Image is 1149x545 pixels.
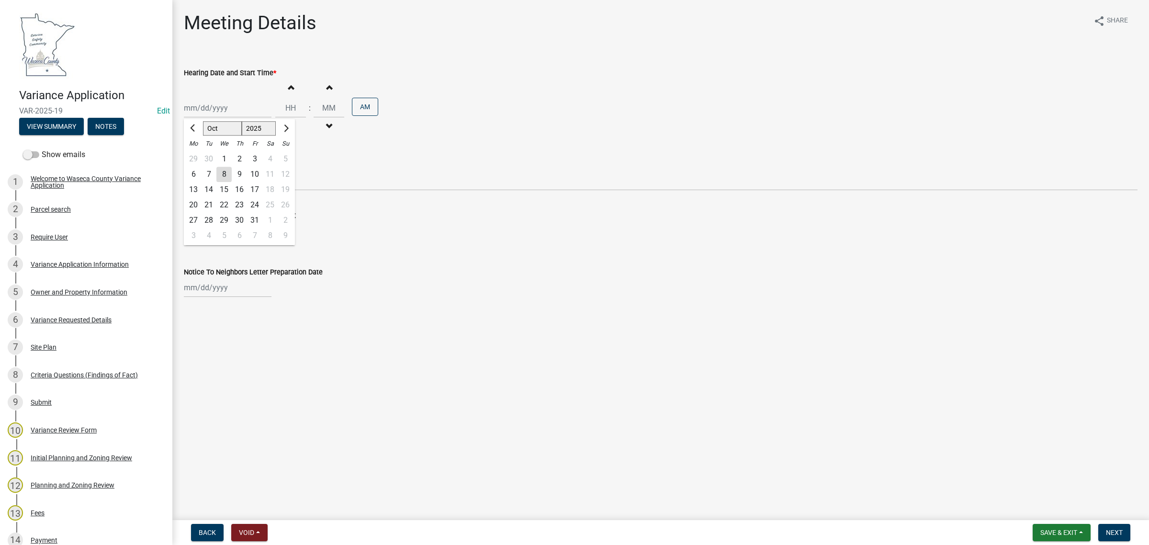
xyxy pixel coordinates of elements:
[8,367,23,383] div: 8
[191,524,224,541] button: Back
[31,482,114,488] div: Planning and Zoning Review
[201,136,216,151] div: Tu
[280,121,291,136] button: Next month
[157,106,170,115] a: Edit
[216,213,232,228] div: 29
[278,136,293,151] div: Su
[247,136,262,151] div: Fr
[247,213,262,228] div: Friday, October 31, 2025
[201,197,216,213] div: Tuesday, October 21, 2025
[216,182,232,197] div: 15
[203,121,242,136] select: Select month
[262,136,278,151] div: Sa
[201,151,216,167] div: 30
[242,121,276,136] select: Select year
[8,395,23,410] div: 9
[8,202,23,217] div: 2
[31,175,157,189] div: Welcome to Waseca County Variance Application
[247,213,262,228] div: 31
[186,228,201,243] div: Monday, November 3, 2025
[247,228,262,243] div: Friday, November 7, 2025
[31,537,57,544] div: Payment
[232,213,247,228] div: Thursday, October 30, 2025
[232,228,247,243] div: Thursday, November 6, 2025
[314,98,344,118] input: Minutes
[216,182,232,197] div: Wednesday, October 15, 2025
[1086,11,1136,30] button: shareShare
[275,98,306,118] input: Hours
[31,454,132,461] div: Initial Planning and Zoning Review
[8,422,23,438] div: 10
[31,261,129,268] div: Variance Application Information
[19,118,84,135] button: View Summary
[201,167,216,182] div: 7
[186,167,201,182] div: 6
[186,151,201,167] div: Monday, September 29, 2025
[186,213,201,228] div: 27
[19,106,153,115] span: VAR-2025-19
[184,70,276,77] label: Hearing Date and Start Time
[201,167,216,182] div: Tuesday, October 7, 2025
[8,477,23,493] div: 12
[1040,529,1077,536] span: Save & Exit
[88,123,124,131] wm-modal-confirm: Notes
[1098,524,1130,541] button: Next
[19,89,165,102] h4: Variance Application
[232,167,247,182] div: 9
[186,136,201,151] div: Mo
[88,118,124,135] button: Notes
[8,505,23,521] div: 13
[247,228,262,243] div: 7
[216,167,232,182] div: Wednesday, October 8, 2025
[232,213,247,228] div: 30
[188,121,199,136] button: Previous month
[247,182,262,197] div: 17
[201,197,216,213] div: 21
[8,340,23,355] div: 7
[19,10,76,79] img: Waseca County, Minnesota
[186,228,201,243] div: 3
[216,228,232,243] div: Wednesday, November 5, 2025
[352,98,378,116] button: AM
[239,529,254,536] span: Void
[31,344,56,351] div: Site Plan
[184,11,316,34] h1: Meeting Details
[184,269,323,276] label: Notice To Neighbors Letter Preparation Date
[8,174,23,190] div: 1
[186,197,201,213] div: Monday, October 20, 2025
[199,529,216,536] span: Back
[216,151,232,167] div: Wednesday, October 1, 2025
[8,284,23,300] div: 5
[216,213,232,228] div: Wednesday, October 29, 2025
[232,197,247,213] div: Thursday, October 23, 2025
[247,197,262,213] div: Friday, October 24, 2025
[31,234,68,240] div: Require User
[247,167,262,182] div: Friday, October 10, 2025
[186,151,201,167] div: 29
[247,151,262,167] div: Friday, October 3, 2025
[201,182,216,197] div: Tuesday, October 14, 2025
[8,229,23,245] div: 3
[232,228,247,243] div: 6
[186,197,201,213] div: 20
[247,151,262,167] div: 3
[23,149,85,160] label: Show emails
[232,136,247,151] div: Th
[31,206,71,213] div: Parcel search
[232,167,247,182] div: Thursday, October 9, 2025
[201,213,216,228] div: Tuesday, October 28, 2025
[232,151,247,167] div: Thursday, October 2, 2025
[8,312,23,328] div: 6
[247,197,262,213] div: 24
[184,98,271,118] input: mm/dd/yyyy
[184,278,271,297] input: mm/dd/yyyy
[232,197,247,213] div: 23
[31,510,45,516] div: Fees
[201,228,216,243] div: Tuesday, November 4, 2025
[186,182,201,197] div: Monday, October 13, 2025
[216,151,232,167] div: 1
[247,167,262,182] div: 10
[1093,15,1105,27] i: share
[232,182,247,197] div: 16
[186,182,201,197] div: 13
